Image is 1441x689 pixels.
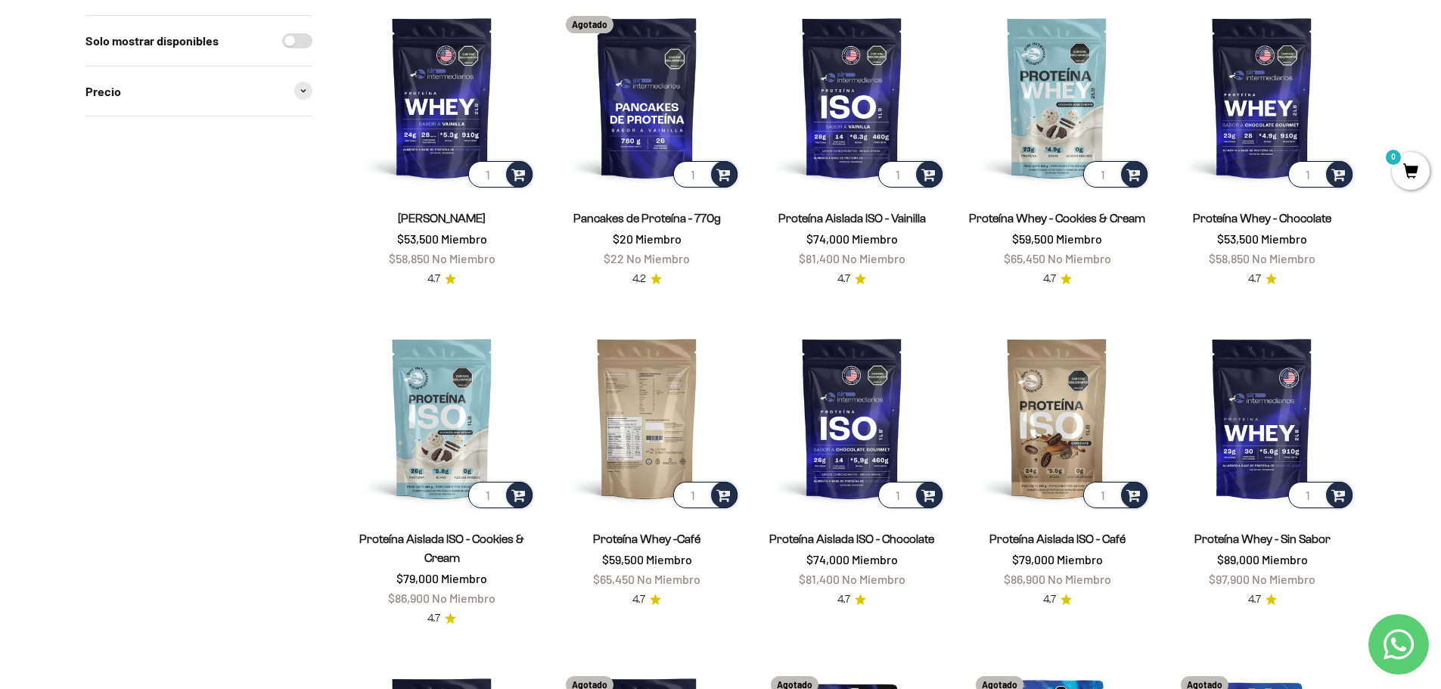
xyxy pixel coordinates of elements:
a: 4.74.7 de 5.0 estrellas [427,271,456,287]
span: $89,000 [1217,552,1259,566]
span: $20 [613,231,633,246]
span: $74,000 [806,552,849,566]
span: Miembro [1056,231,1102,246]
span: 4.7 [1043,591,1056,608]
summary: Precio [85,67,312,116]
span: $59,500 [1012,231,1054,246]
a: 4.74.7 de 5.0 estrellas [837,271,866,287]
img: Proteína Whey -Café [554,324,741,511]
span: No Miembro [1048,251,1111,265]
span: No Miembro [1252,572,1315,586]
a: Pancakes de Proteína - 770g [573,212,721,225]
span: $59,500 [602,552,644,566]
span: No Miembro [637,572,700,586]
a: 4.74.7 de 5.0 estrellas [1043,271,1072,287]
a: Proteína Aislada ISO - Vainilla [778,212,926,225]
span: 4.7 [837,271,850,287]
span: $86,900 [388,591,430,605]
a: 0 [1392,164,1430,181]
span: 4.7 [632,591,645,608]
span: No Miembro [842,251,905,265]
label: Solo mostrar disponibles [85,31,219,51]
span: $53,500 [1217,231,1259,246]
span: $22 [604,251,624,265]
span: Miembro [441,231,487,246]
a: Proteína Aislada ISO - Chocolate [769,532,934,545]
a: Proteína Aislada ISO - Cookies & Cream [359,532,524,564]
mark: 0 [1384,148,1402,166]
span: No Miembro [842,572,905,586]
a: Proteína Whey - Chocolate [1193,212,1331,225]
span: Miembro [1262,552,1308,566]
span: $65,450 [593,572,635,586]
span: $81,400 [799,251,840,265]
span: No Miembro [1048,572,1111,586]
span: Precio [85,82,121,101]
a: 4.74.7 de 5.0 estrellas [1248,271,1277,287]
span: $74,000 [806,231,849,246]
span: $86,900 [1004,572,1045,586]
a: 4.74.7 de 5.0 estrellas [1043,591,1072,608]
a: 4.74.7 de 5.0 estrellas [427,610,456,627]
span: No Miembro [626,251,690,265]
a: Proteína Aislada ISO - Café [989,532,1126,545]
span: $58,850 [1209,251,1250,265]
span: Miembro [852,231,898,246]
span: $65,450 [1004,251,1045,265]
span: 4.7 [1248,271,1261,287]
span: No Miembro [432,591,495,605]
span: $79,000 [396,571,439,585]
span: 4.7 [837,591,850,608]
a: 4.24.2 de 5.0 estrellas [632,271,662,287]
span: $79,000 [1012,552,1054,566]
span: 4.7 [427,610,440,627]
a: 4.74.7 de 5.0 estrellas [1248,591,1277,608]
span: 4.7 [1043,271,1056,287]
a: 4.74.7 de 5.0 estrellas [632,591,661,608]
span: Miembro [852,552,898,566]
span: Miembro [1261,231,1307,246]
span: 4.7 [427,271,440,287]
span: $97,900 [1209,572,1250,586]
span: No Miembro [432,251,495,265]
span: Miembro [441,571,487,585]
span: 4.7 [1248,591,1261,608]
span: $58,850 [389,251,430,265]
span: 4.2 [632,271,646,287]
span: No Miembro [1252,251,1315,265]
span: Miembro [635,231,682,246]
a: Proteína Whey - Cookies & Cream [969,212,1145,225]
span: Miembro [646,552,692,566]
a: 4.74.7 de 5.0 estrellas [837,591,866,608]
a: Proteína Whey - Sin Sabor [1194,532,1331,545]
span: $81,400 [799,572,840,586]
span: $53,500 [397,231,439,246]
a: Proteína Whey -Café [593,532,700,545]
span: Miembro [1057,552,1103,566]
a: [PERSON_NAME] [398,212,486,225]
